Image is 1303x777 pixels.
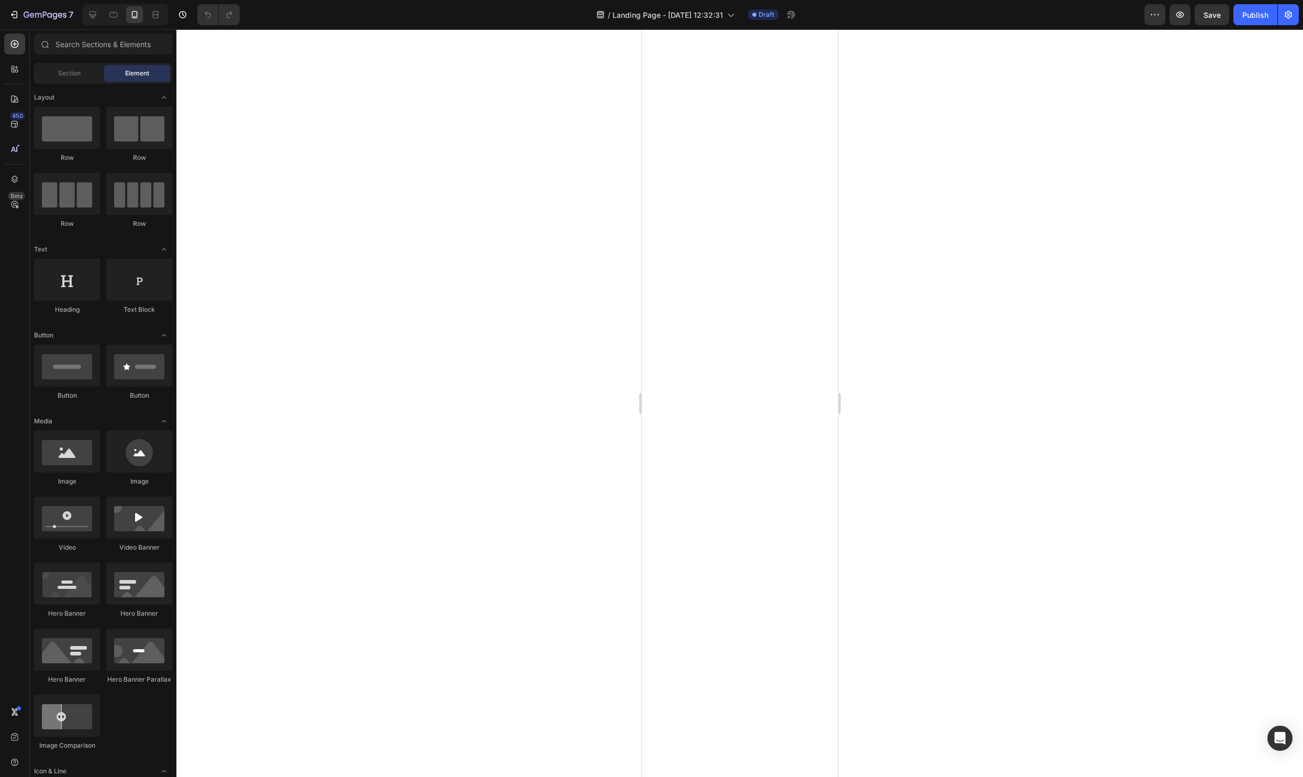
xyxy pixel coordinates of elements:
[1195,4,1229,25] button: Save
[34,609,100,618] div: Hero Banner
[106,477,172,486] div: Image
[1242,9,1268,20] div: Publish
[34,477,100,486] div: Image
[34,219,100,228] div: Row
[1233,4,1277,25] button: Publish
[106,153,172,162] div: Row
[106,219,172,228] div: Row
[8,192,25,200] div: Beta
[106,675,172,684] div: Hero Banner Parallax
[34,417,52,426] span: Media
[106,391,172,400] div: Button
[34,93,54,102] span: Layout
[155,413,172,430] span: Toggle open
[10,112,25,120] div: 450
[34,245,47,254] span: Text
[155,241,172,258] span: Toggle open
[58,69,81,78] span: Section
[4,4,78,25] button: 7
[34,153,100,162] div: Row
[34,767,66,776] span: Icon & Line
[34,741,100,750] div: Image Comparison
[34,543,100,552] div: Video
[612,9,723,20] span: Landing Page - [DATE] 12:32:31
[155,89,172,106] span: Toggle open
[1267,726,1293,751] div: Open Intercom Messenger
[197,4,240,25] div: Undo/Redo
[106,609,172,618] div: Hero Banner
[155,327,172,344] span: Toggle open
[1204,10,1221,19] span: Save
[125,69,149,78] span: Element
[106,543,172,552] div: Video Banner
[34,391,100,400] div: Button
[642,29,838,777] iframe: Design area
[759,10,774,19] span: Draft
[34,675,100,684] div: Hero Banner
[34,34,172,54] input: Search Sections & Elements
[106,305,172,314] div: Text Block
[69,8,73,21] p: 7
[34,305,100,314] div: Heading
[608,9,610,20] span: /
[34,331,53,340] span: Button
